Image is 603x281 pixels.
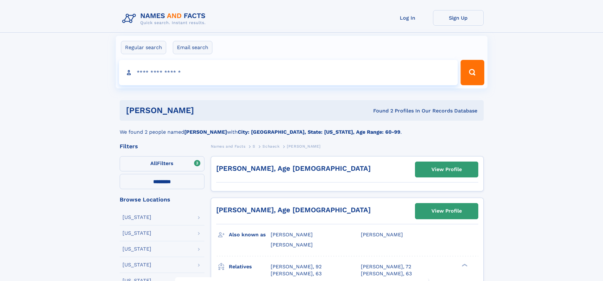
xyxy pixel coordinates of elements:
[461,60,484,85] button: Search Button
[262,142,280,150] a: Schaeck
[120,197,204,202] div: Browse Locations
[415,162,478,177] a: View Profile
[121,41,166,54] label: Regular search
[150,160,157,166] span: All
[173,41,212,54] label: Email search
[433,10,484,26] a: Sign Up
[122,246,151,252] div: [US_STATE]
[211,142,246,150] a: Names and Facts
[229,229,271,240] h3: Also known as
[271,270,322,277] a: [PERSON_NAME], 63
[431,162,462,177] div: View Profile
[122,262,151,267] div: [US_STATE]
[216,164,371,172] a: [PERSON_NAME], Age [DEMOGRAPHIC_DATA]
[216,206,371,214] a: [PERSON_NAME], Age [DEMOGRAPHIC_DATA]
[253,142,255,150] a: S
[238,129,400,135] b: City: [GEOGRAPHIC_DATA], State: [US_STATE], Age Range: 60-99
[361,232,403,238] span: [PERSON_NAME]
[120,10,211,27] img: Logo Names and Facts
[262,144,280,149] span: Schaeck
[184,129,227,135] b: [PERSON_NAME]
[120,156,204,171] label: Filters
[120,144,204,149] div: Filters
[120,121,484,136] div: We found 2 people named with .
[361,270,412,277] a: [PERSON_NAME], 63
[271,242,313,248] span: [PERSON_NAME]
[253,144,255,149] span: S
[382,10,433,26] a: Log In
[415,203,478,219] a: View Profile
[431,204,462,218] div: View Profile
[287,144,321,149] span: [PERSON_NAME]
[126,106,284,114] h1: [PERSON_NAME]
[271,263,322,270] a: [PERSON_NAME], 92
[284,107,477,114] div: Found 2 Profiles In Our Records Database
[361,263,411,270] a: [PERSON_NAME], 72
[229,261,271,272] h3: Relatives
[460,263,468,267] div: ❯
[122,215,151,220] div: [US_STATE]
[271,232,313,238] span: [PERSON_NAME]
[119,60,458,85] input: search input
[122,231,151,236] div: [US_STATE]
